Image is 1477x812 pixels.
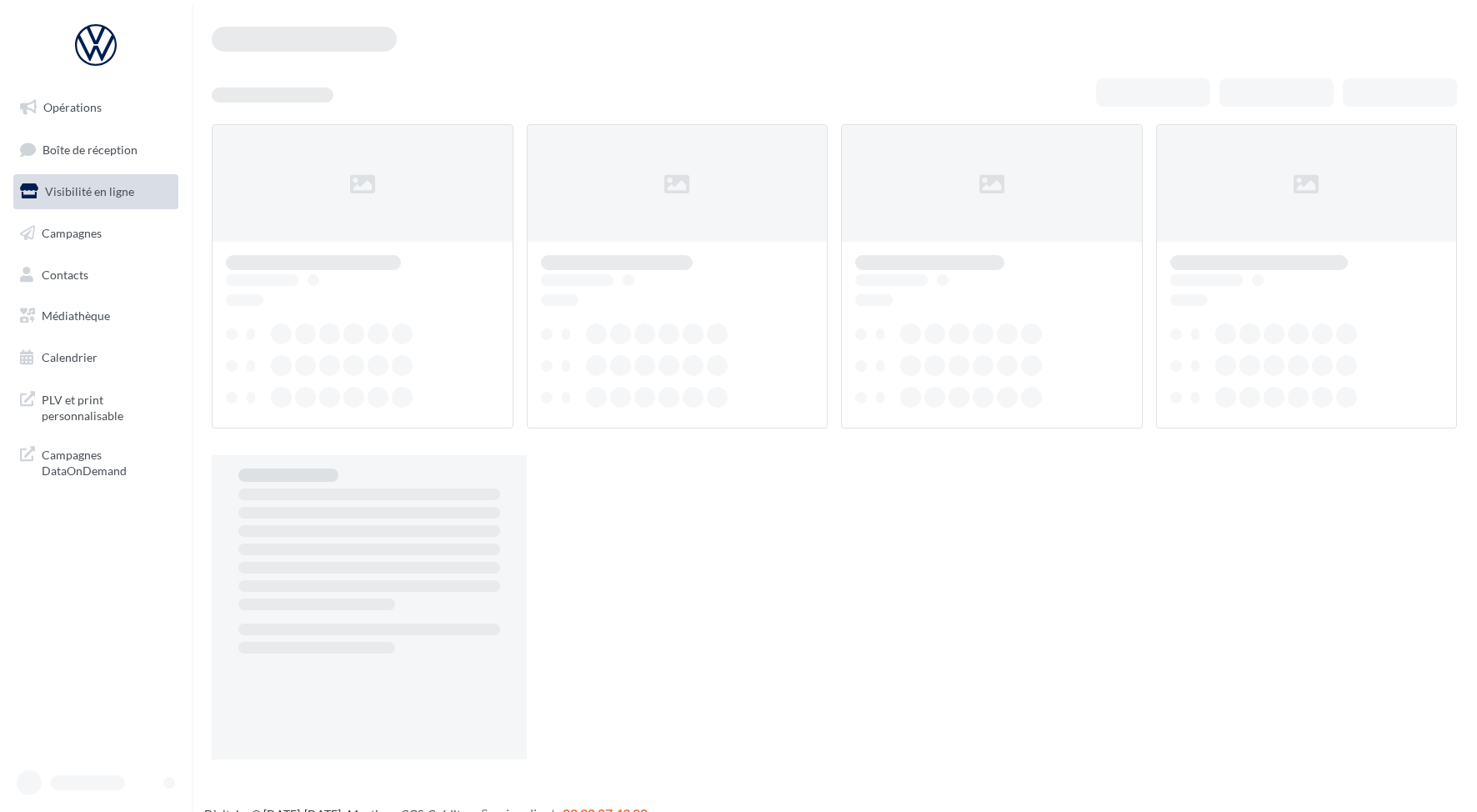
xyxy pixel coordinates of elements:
[10,216,182,251] a: Campagnes
[42,388,172,424] span: PLV et print personnalisable
[42,267,88,281] span: Contacts
[10,174,182,209] a: Visibilité en ligne
[42,444,172,479] span: Campagnes DataOnDemand
[10,437,182,486] a: Campagnes DataOnDemand
[10,132,182,168] a: Boîte de réception
[43,142,138,156] span: Boîte de réception
[45,184,134,198] span: Visibilité en ligne
[42,350,98,364] span: Calendrier
[10,298,182,333] a: Médiathèque
[42,226,102,240] span: Campagnes
[10,382,182,431] a: PLV et print personnalisable
[10,258,182,293] a: Contacts
[10,90,182,125] a: Opérations
[10,340,182,375] a: Calendrier
[43,100,102,114] span: Opérations
[42,308,110,323] span: Médiathèque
